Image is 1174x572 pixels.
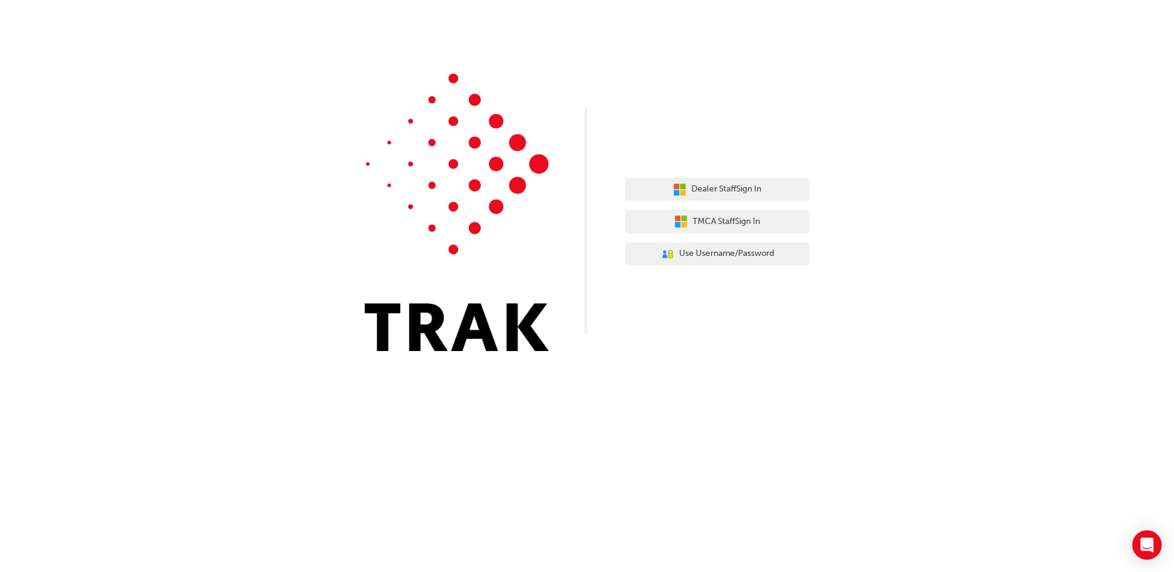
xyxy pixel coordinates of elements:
[679,247,774,261] span: Use Username/Password
[625,242,809,266] button: Use Username/Password
[625,178,809,201] button: Dealer StaffSign In
[365,74,549,351] img: Trak
[691,182,761,196] span: Dealer Staff Sign In
[693,215,760,229] span: TMCA Staff Sign In
[1132,530,1162,560] div: Open Intercom Messenger
[625,210,809,233] button: TMCA StaffSign In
